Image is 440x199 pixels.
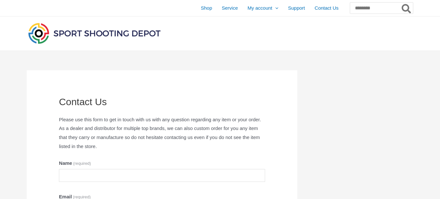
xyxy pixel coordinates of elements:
[59,115,265,151] p: Please use this form to get in touch with us with any question regarding any item or your order. ...
[400,3,413,14] button: Search
[59,159,265,168] label: Name
[59,96,265,108] h1: Contact Us
[73,161,91,166] span: (required)
[27,21,162,45] img: Sport Shooting Depot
